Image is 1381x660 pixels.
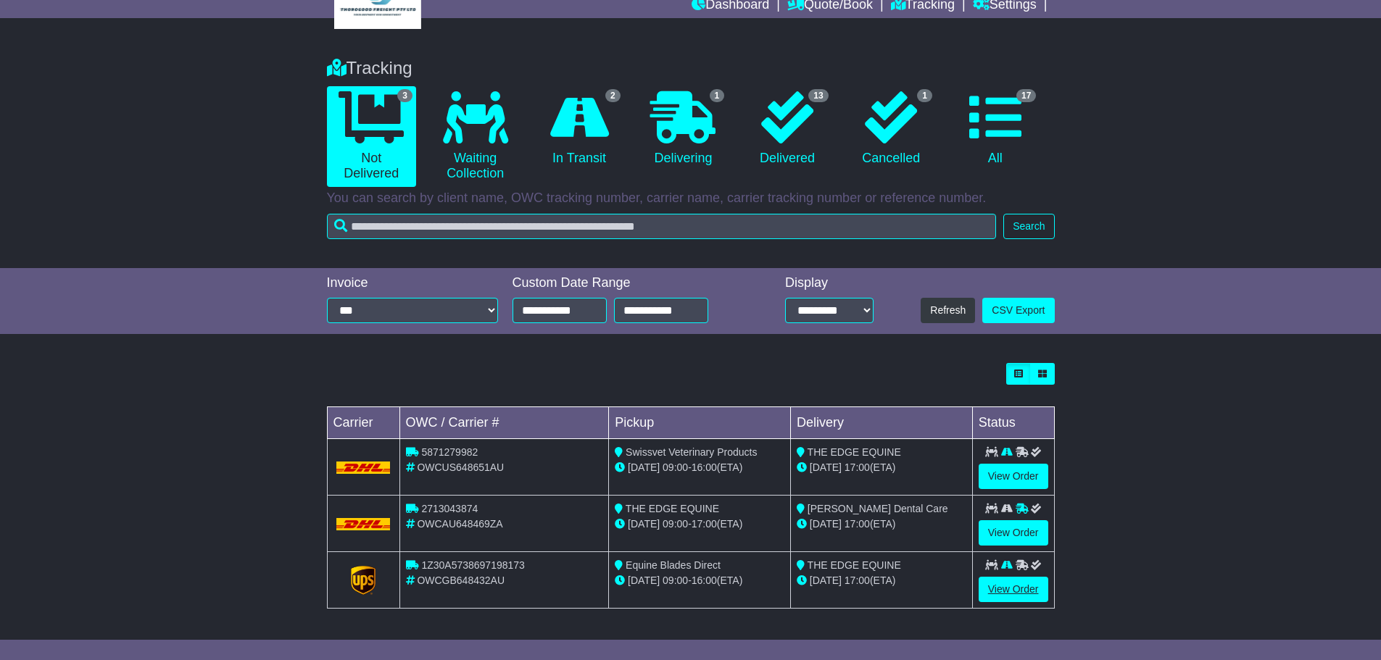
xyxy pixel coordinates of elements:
span: OWCUS648651AU [417,461,504,473]
span: 17 [1016,89,1036,102]
span: 09:00 [663,461,688,473]
a: 1 Delivering [639,86,728,172]
span: 3 [397,89,412,102]
span: 16:00 [692,461,717,473]
span: 2713043874 [421,503,478,514]
span: THE EDGE EQUINE [626,503,719,514]
span: 17:00 [845,518,870,530]
span: 5871279982 [421,446,478,458]
div: - (ETA) [615,573,784,588]
a: 2 In Transit [534,86,623,172]
a: 13 Delivered [742,86,831,172]
a: View Order [979,577,1048,602]
span: 09:00 [663,575,688,586]
a: Waiting Collection [431,86,520,187]
img: GetCarrierServiceLogo [351,566,376,595]
div: Invoice [327,275,498,291]
div: - (ETA) [615,517,784,532]
div: (ETA) [797,460,966,475]
span: 17:00 [845,461,870,473]
img: DHL.png [336,461,391,473]
span: 17:00 [692,518,717,530]
a: View Order [979,464,1048,489]
td: Delivery [790,407,972,439]
img: DHL.png [336,518,391,530]
td: Pickup [609,407,791,439]
span: Swissvet Veterinary Products [626,446,757,458]
div: Custom Date Range [513,275,745,291]
span: OWCGB648432AU [417,575,505,586]
div: Display [785,275,874,291]
span: THE EDGE EQUINE [808,559,901,571]
span: [DATE] [810,575,842,586]
div: (ETA) [797,517,966,532]
span: 1Z30A5738697198173 [421,559,524,571]
span: [DATE] [810,518,842,530]
span: THE EDGE EQUINE [808,446,901,458]
td: OWC / Carrier # [399,407,609,439]
td: Carrier [327,407,399,439]
button: Refresh [921,298,975,323]
button: Search [1003,214,1054,239]
div: - (ETA) [615,460,784,475]
div: (ETA) [797,573,966,588]
span: [PERSON_NAME] Dental Care [808,503,948,514]
span: OWCAU648469ZA [417,518,502,530]
a: View Order [979,520,1048,546]
span: 16:00 [692,575,717,586]
a: 3 Not Delivered [327,86,416,187]
a: 1 Cancelled [847,86,936,172]
span: 17:00 [845,575,870,586]
td: Status [972,407,1054,439]
span: [DATE] [628,518,660,530]
span: 1 [917,89,932,102]
span: 2 [605,89,621,102]
span: 13 [808,89,828,102]
a: 17 All [950,86,1040,172]
span: [DATE] [628,575,660,586]
span: 1 [710,89,725,102]
span: [DATE] [628,461,660,473]
div: Tracking [320,58,1062,79]
span: Equine Blades Direct [626,559,721,571]
span: [DATE] [810,461,842,473]
p: You can search by client name, OWC tracking number, carrier name, carrier tracking number or refe... [327,191,1055,206]
span: 09:00 [663,518,688,530]
a: CSV Export [982,298,1054,323]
